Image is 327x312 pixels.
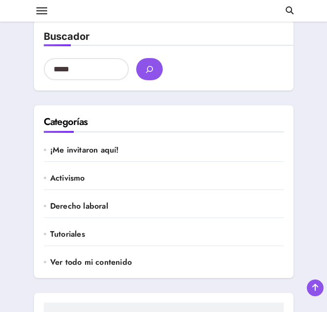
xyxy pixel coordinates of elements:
h2: Categorías [44,115,284,129]
a: ¡Me invitaron aquí! [50,145,284,156]
a: Ver todo mi contenido [50,257,284,268]
a: Activismo [50,173,284,184]
a: Derecho laboral [50,201,284,212]
a: Tutoriales [50,229,284,240]
button: buscar [136,58,163,80]
label: Buscador [44,31,89,42]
